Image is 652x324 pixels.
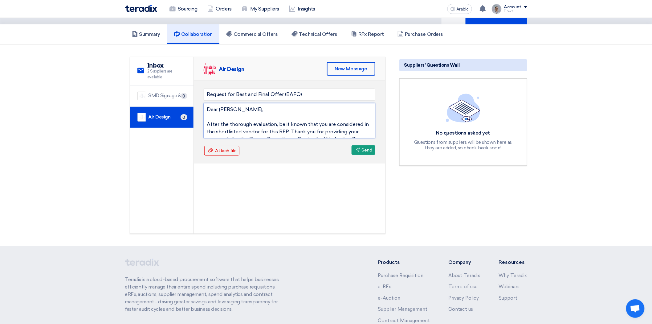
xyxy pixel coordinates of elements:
a: Sourcing [165,2,202,16]
font: Account [504,4,522,10]
font: My Suppliers [250,6,279,12]
font: Resources [499,259,525,265]
font: Air Design [149,114,171,120]
font: Sourcing [178,6,198,12]
a: Collaboration [167,24,219,44]
font: Technical Offers [299,31,337,37]
button: Send [352,145,375,155]
a: Summary [125,24,167,44]
a: Support [499,295,518,301]
font: Attach file [215,148,237,153]
a: Privacy Policy [448,295,479,301]
font: Suppliers' Questions Wall [404,62,460,68]
font: Arabic [457,6,469,12]
a: Webinars [499,284,520,289]
font: New Message [335,66,367,72]
font: Inbox [147,63,164,69]
img: company-name [137,113,146,122]
font: Summary [139,31,161,37]
a: Open chat [626,299,645,318]
font: Questions from suppliers will be shown here as they are added, so check back soon! [414,139,512,151]
a: About Teradix [448,273,480,278]
img: Teradix logo [125,5,157,12]
font: 2 Suppliers are available [147,69,173,80]
a: Why Teradix [499,273,527,278]
a: My Suppliers [237,2,284,16]
input: Write the message subject... [204,88,375,101]
font: Orders [216,6,232,12]
font: RFx Report [358,31,384,37]
a: Contact us [448,306,473,312]
a: e-RFx [378,284,391,289]
font: Products [378,259,400,265]
a: Contract Management [378,318,430,323]
font: SMD Signage & Metal Design LLC [149,93,220,98]
font: Purchase Orders [405,31,443,37]
a: Orders [202,2,237,16]
a: Insights [284,2,320,16]
a: Technical Offers [285,24,344,44]
font: Send [362,147,373,153]
font: Collaboration [181,31,213,37]
img: empty_state_list.svg [446,93,480,123]
a: Purchase Requisition [378,273,423,278]
a: Purchase Orders [391,24,450,44]
font: Air Design [219,66,244,72]
font: Insights [298,6,315,12]
a: Supplier Management [378,306,427,312]
font: Commercial Offers [234,31,278,37]
a: e-Auction [378,295,400,301]
font: No questions asked yet [436,130,490,136]
font: 0 [182,94,185,98]
a: Terms of use [448,284,478,289]
a: RFx Report [344,24,391,44]
a: Commercial Offers [219,24,285,44]
button: Arabic [447,4,472,14]
img: company-name [137,92,146,100]
font: 0 [182,115,185,120]
font: Teradix is ​​a cloud-based procurement software that helps businesses efficiently manage their en... [125,276,279,312]
font: Company [448,259,471,265]
font: Dowel [504,9,515,13]
img: IMG_1753965247717.jpg [492,4,502,14]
